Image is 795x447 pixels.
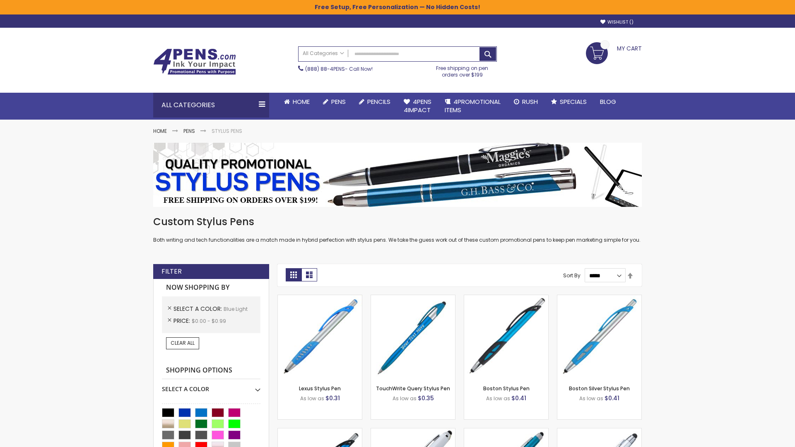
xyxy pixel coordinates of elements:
[224,305,248,312] span: Blue Light
[418,394,434,402] span: $0.35
[511,394,526,402] span: $0.41
[445,97,501,114] span: 4PROMOTIONAL ITEMS
[464,295,548,379] img: Boston Stylus Pen-Blue - Light
[171,339,195,346] span: Clear All
[331,97,346,106] span: Pens
[305,65,373,72] span: - Call Now!
[162,279,260,296] strong: Now Shopping by
[286,268,301,281] strong: Grid
[162,362,260,380] strong: Shopping Options
[278,428,362,435] a: Lexus Metallic Stylus Pen-Blue - Light
[153,215,642,228] h1: Custom Stylus Pens
[507,93,544,111] a: Rush
[153,127,167,135] a: Home
[544,93,593,111] a: Specials
[325,394,340,402] span: $0.31
[600,97,616,106] span: Blog
[605,394,619,402] span: $0.41
[162,379,260,393] div: Select A Color
[393,395,417,402] span: As low as
[464,295,548,302] a: Boston Stylus Pen-Blue - Light
[153,48,236,75] img: 4Pens Custom Pens and Promotional Products
[352,93,397,111] a: Pencils
[428,62,497,78] div: Free shipping on pen orders over $199
[404,97,431,114] span: 4Pens 4impact
[278,295,362,302] a: Lexus Stylus Pen-Blue - Light
[173,305,224,313] span: Select A Color
[173,317,192,325] span: Price
[293,97,310,106] span: Home
[438,93,507,120] a: 4PROMOTIONALITEMS
[153,143,642,207] img: Stylus Pens
[299,385,341,392] a: Lexus Stylus Pen
[579,395,603,402] span: As low as
[303,50,344,57] span: All Categories
[161,267,182,276] strong: Filter
[183,127,195,135] a: Pens
[278,295,362,379] img: Lexus Stylus Pen-Blue - Light
[376,385,450,392] a: TouchWrite Query Stylus Pen
[522,97,538,106] span: Rush
[371,295,455,302] a: TouchWrite Query Stylus Pen-Blue Light
[486,395,510,402] span: As low as
[299,47,348,60] a: All Categories
[300,395,324,402] span: As low as
[397,93,438,120] a: 4Pens4impact
[192,317,226,324] span: $0.00 - $0.99
[153,93,269,118] div: All Categories
[371,428,455,435] a: Kimberly Logo Stylus Pens-LT-Blue
[153,215,642,244] div: Both writing and tech functionalities are a match made in hybrid perfection with stylus pens. We ...
[166,337,199,349] a: Clear All
[464,428,548,435] a: Lory Metallic Stylus Pen-Blue - Light
[371,295,455,379] img: TouchWrite Query Stylus Pen-Blue Light
[277,93,316,111] a: Home
[212,127,242,135] strong: Stylus Pens
[305,65,345,72] a: (888) 88-4PENS
[367,97,390,106] span: Pencils
[557,295,641,379] img: Boston Silver Stylus Pen-Blue - Light
[557,295,641,302] a: Boston Silver Stylus Pen-Blue - Light
[563,272,581,279] label: Sort By
[600,19,634,25] a: Wishlist
[557,428,641,435] a: Silver Cool Grip Stylus Pen-Blue - Light
[560,97,587,106] span: Specials
[316,93,352,111] a: Pens
[569,385,630,392] a: Boston Silver Stylus Pen
[593,93,623,111] a: Blog
[483,385,530,392] a: Boston Stylus Pen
